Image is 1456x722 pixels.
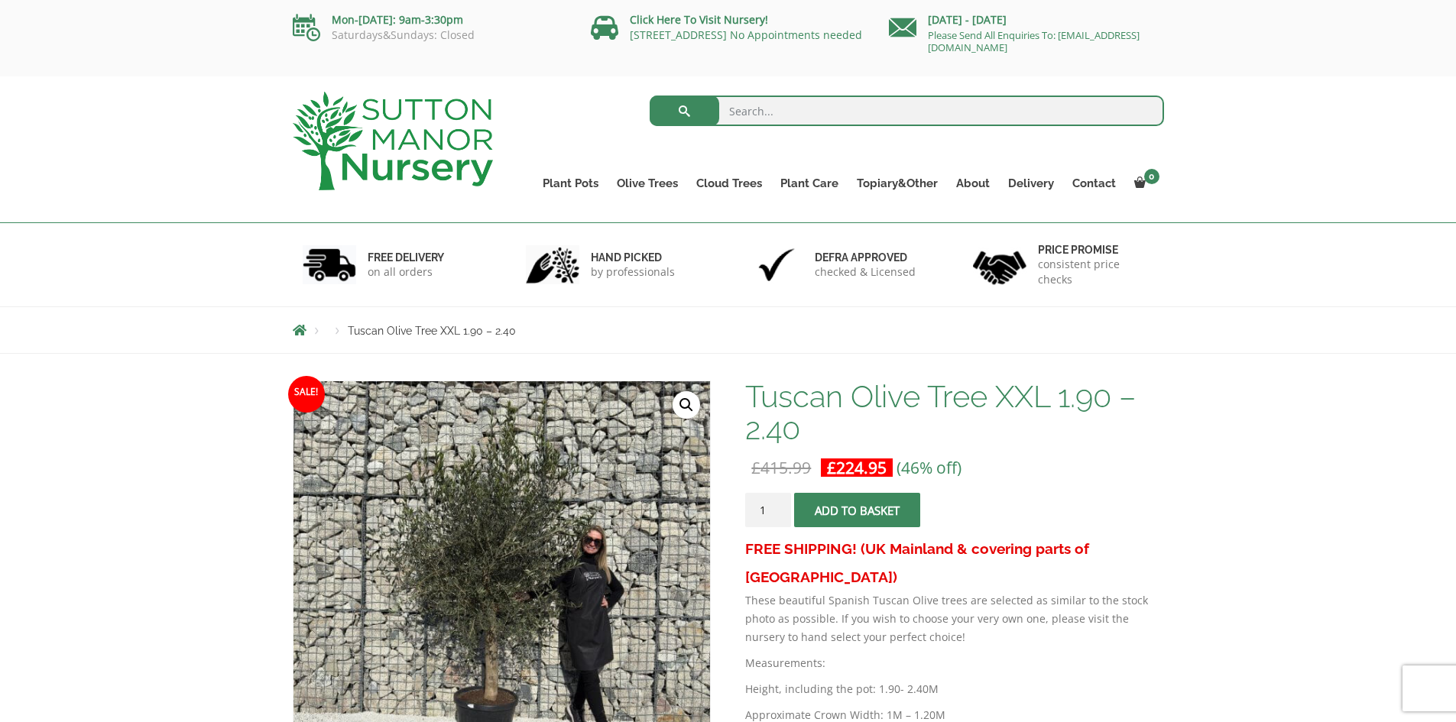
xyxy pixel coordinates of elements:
a: Please Send All Enquiries To: [EMAIL_ADDRESS][DOMAIN_NAME] [928,28,1140,54]
a: Click Here To Visit Nursery! [630,12,768,27]
button: Add to basket [794,493,920,527]
img: 1.jpg [303,245,356,284]
a: About [947,173,999,194]
p: Height, including the pot: 1.90- 2.40M [745,680,1163,698]
h6: FREE DELIVERY [368,251,444,264]
span: £ [827,457,836,478]
p: consistent price checks [1038,257,1154,287]
bdi: 415.99 [751,457,811,478]
span: £ [751,457,760,478]
span: Tuscan Olive Tree XXL 1.90 – 2.40 [348,325,516,337]
a: Topiary&Other [848,173,947,194]
h6: hand picked [591,251,675,264]
a: 0 [1125,173,1164,194]
p: on all orders [368,264,444,280]
nav: Breadcrumbs [293,324,1164,336]
img: 3.jpg [750,245,803,284]
img: logo [293,92,493,190]
p: checked & Licensed [815,264,916,280]
a: Cloud Trees [687,173,771,194]
img: 4.jpg [973,241,1026,288]
h1: Tuscan Olive Tree XXL 1.90 – 2.40 [745,380,1163,445]
h6: Defra approved [815,251,916,264]
p: [DATE] - [DATE] [889,11,1164,29]
input: Product quantity [745,493,791,527]
input: Search... [650,96,1164,126]
h3: FREE SHIPPING! (UK Mainland & covering parts of [GEOGRAPHIC_DATA]) [745,535,1163,591]
a: [STREET_ADDRESS] No Appointments needed [630,28,862,42]
a: Plant Care [771,173,848,194]
span: (46% off) [897,457,961,478]
a: View full-screen image gallery [673,391,700,419]
h6: Price promise [1038,243,1154,257]
img: 2.jpg [526,245,579,284]
p: These beautiful Spanish Tuscan Olive trees are selected as similar to the stock photo as possible... [745,591,1163,646]
span: 0 [1144,169,1159,184]
span: Sale! [288,376,325,413]
a: Olive Trees [608,173,687,194]
a: Plant Pots [533,173,608,194]
a: Delivery [999,173,1063,194]
bdi: 224.95 [827,457,887,478]
p: by professionals [591,264,675,280]
p: Measurements: [745,654,1163,672]
a: Contact [1063,173,1125,194]
p: Mon-[DATE]: 9am-3:30pm [293,11,568,29]
p: Saturdays&Sundays: Closed [293,29,568,41]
